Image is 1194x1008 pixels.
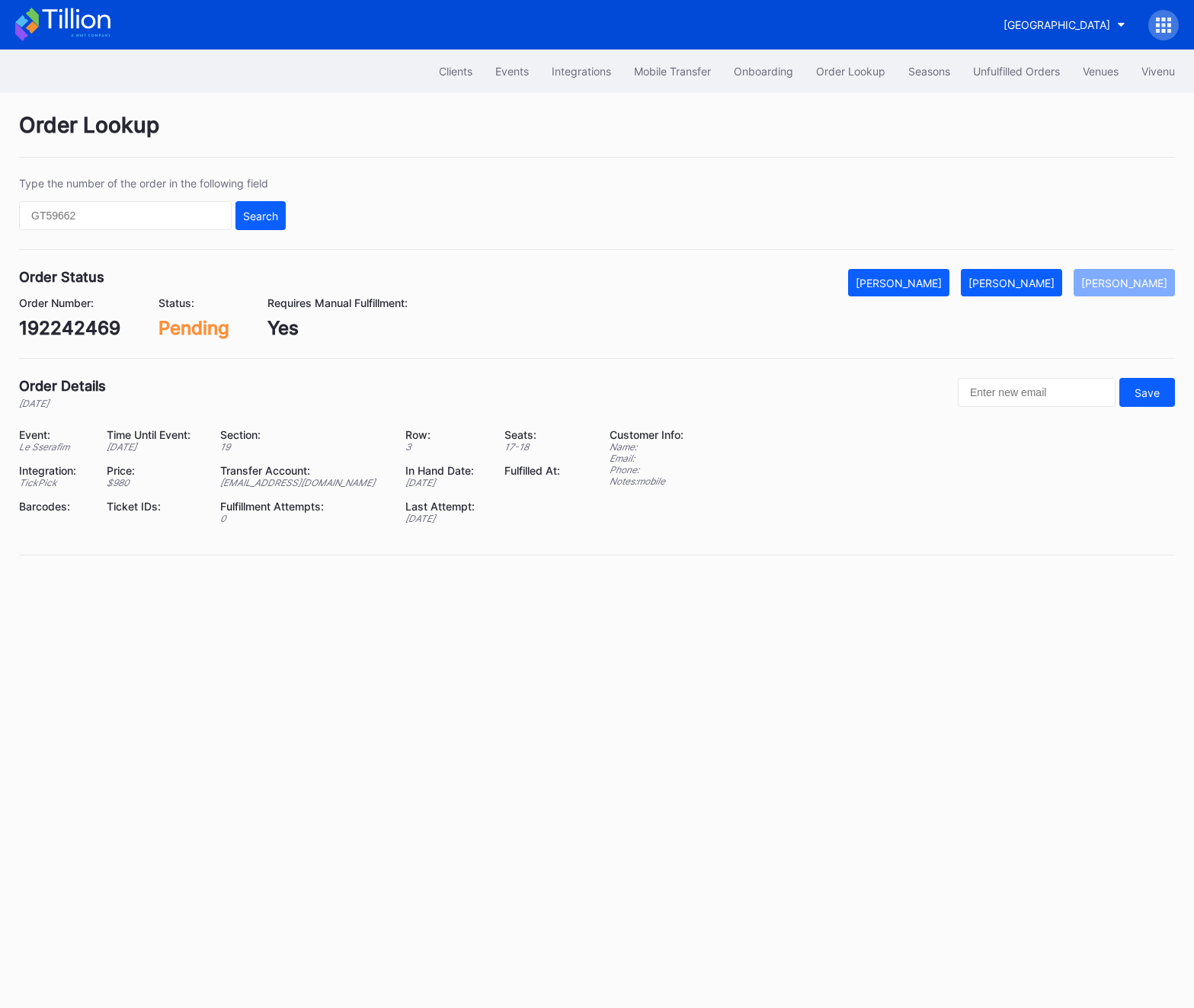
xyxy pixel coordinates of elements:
div: Unfulfilled Orders [973,65,1060,78]
button: Seasons [897,57,962,85]
button: Order Lookup [805,57,897,85]
div: Save [1135,386,1160,399]
button: [GEOGRAPHIC_DATA] [992,11,1137,39]
div: Transfer Account: [220,464,386,477]
div: Order Lookup [19,112,1175,158]
div: [GEOGRAPHIC_DATA] [1004,18,1110,31]
div: Integrations [552,65,611,78]
button: Venues [1071,57,1130,85]
div: Fulfillment Attempts: [220,500,386,513]
div: Event: [19,428,88,441]
div: 192242469 [19,317,120,339]
div: [DATE] [19,398,106,409]
div: Seats: [504,428,571,441]
div: [EMAIL_ADDRESS][DOMAIN_NAME] [220,477,386,488]
div: Mobile Transfer [634,65,711,78]
div: Order Number: [19,296,120,309]
button: Integrations [540,57,623,85]
div: [PERSON_NAME] [856,277,942,290]
div: Last Attempt: [405,500,486,513]
div: Order Status [19,269,104,285]
div: Customer Info: [610,428,683,441]
div: Onboarding [734,65,793,78]
button: Save [1119,378,1175,407]
div: Section: [220,428,386,441]
div: 19 [220,441,386,453]
div: Search [243,210,278,222]
div: Status: [158,296,229,309]
button: Unfulfilled Orders [962,57,1071,85]
div: Name: [610,441,683,453]
div: TickPick [19,477,88,488]
button: Onboarding [722,57,805,85]
div: Price: [107,464,202,477]
input: Enter new email [958,378,1116,407]
div: Events [495,65,529,78]
button: [PERSON_NAME] [1074,269,1175,296]
button: [PERSON_NAME] [961,269,1062,296]
input: GT59662 [19,201,232,230]
div: Integration: [19,464,88,477]
button: [PERSON_NAME] [848,269,949,296]
div: [DATE] [107,441,202,453]
div: 3 [405,441,486,453]
div: Order Lookup [816,65,885,78]
div: Seasons [908,65,950,78]
button: Vivenu [1130,57,1186,85]
button: Mobile Transfer [623,57,722,85]
div: 0 [220,513,386,524]
div: In Hand Date: [405,464,486,477]
div: [PERSON_NAME] [1081,277,1167,290]
div: Le Sserafim [19,441,88,453]
div: Yes [267,317,408,339]
button: Clients [427,57,484,85]
div: Venues [1083,65,1119,78]
div: Time Until Event: [107,428,202,441]
div: [DATE] [405,477,486,488]
div: Phone: [610,464,683,475]
div: Pending [158,317,229,339]
div: Requires Manual Fulfillment: [267,296,408,309]
div: $ 980 [107,477,202,488]
button: Search [235,201,286,230]
button: Events [484,57,540,85]
div: [DATE] [405,513,486,524]
div: Notes: mobile [610,475,683,487]
div: Email: [610,453,683,464]
div: Clients [439,65,472,78]
div: [PERSON_NAME] [968,277,1055,290]
div: Fulfilled At: [504,464,571,477]
div: Row: [405,428,486,441]
div: 17 - 18 [504,441,571,453]
div: Vivenu [1141,65,1175,78]
div: Ticket IDs: [107,500,202,513]
div: Order Details [19,378,106,394]
div: Barcodes: [19,500,88,513]
div: Type the number of the order in the following field [19,177,286,190]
